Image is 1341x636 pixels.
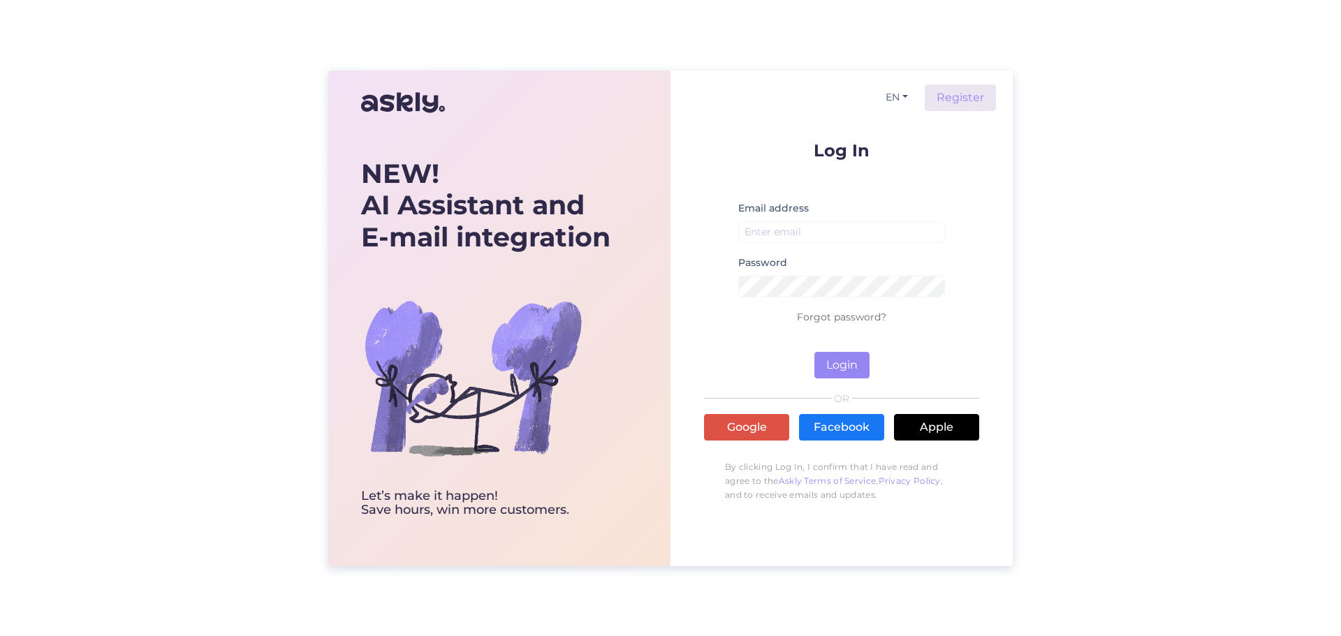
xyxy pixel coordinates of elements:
a: Google [704,414,789,441]
b: NEW! [361,157,439,190]
input: Enter email [738,221,945,243]
p: Log In [704,142,979,159]
div: AI Assistant and E-mail integration [361,158,610,253]
img: Askly [361,86,445,119]
label: Password [738,256,787,270]
span: OR [832,394,852,404]
label: Email address [738,201,809,216]
a: Askly Terms of Service [779,475,877,486]
div: Let’s make it happen! Save hours, win more customers. [361,489,610,517]
img: bg-askly [361,266,585,489]
a: Apple [894,414,979,441]
button: EN [880,87,914,108]
a: Facebook [799,414,884,441]
p: By clicking Log In, I confirm that I have read and agree to the , , and to receive emails and upd... [704,453,979,509]
button: Login [814,352,870,378]
a: Privacy Policy [879,475,941,486]
a: Forgot password? [797,311,886,323]
a: Register [925,84,996,111]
